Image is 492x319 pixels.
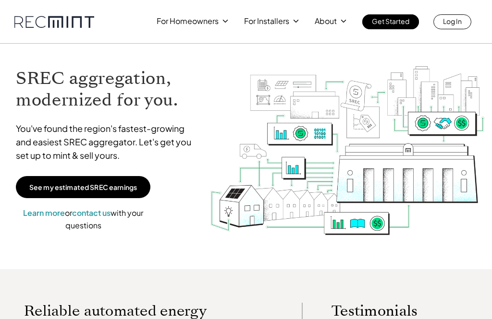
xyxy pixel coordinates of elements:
p: You've found the region's fastest-growing and easiest SREC aggregator. Let's get you set up to mi... [16,122,200,162]
p: For Installers [244,14,289,28]
a: Get Started [362,14,419,29]
p: Get Started [372,14,409,28]
img: RECmint value cycle [209,43,486,265]
a: Learn more [23,208,65,218]
p: Log In [443,14,462,28]
p: See my estimated SREC earnings [29,183,137,191]
a: See my estimated SREC earnings [16,176,150,198]
h1: SREC aggregation, modernized for you. [16,68,200,111]
a: contact us [72,208,111,218]
a: Log In [433,14,471,29]
p: For Homeowners [157,14,219,28]
p: or with your questions [16,207,150,231]
p: About [315,14,337,28]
